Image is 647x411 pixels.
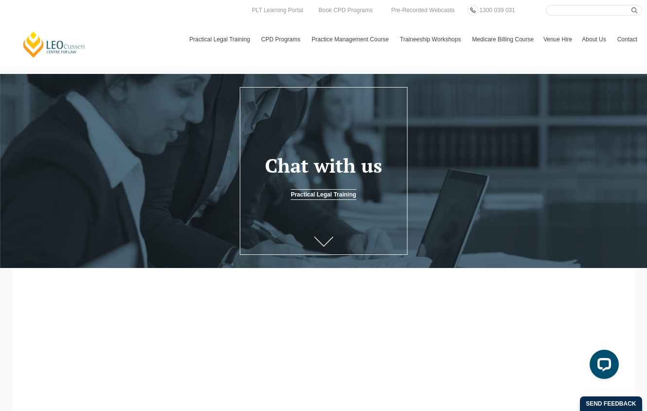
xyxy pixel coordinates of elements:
a: 1300 039 031 [477,5,517,16]
a: [PERSON_NAME] Centre for Law [22,31,87,58]
a: Medicare Billing Course [467,25,539,54]
a: Venue Hire [539,25,577,54]
iframe: LiveChat chat widget [582,346,623,387]
a: Book CPD Programs [316,5,375,16]
a: Practical Legal Training [185,25,257,54]
h1: Chat with us [246,155,401,176]
a: PLT Learning Portal [249,5,306,16]
a: Practical Legal Training [291,189,356,200]
a: About Us [577,25,612,54]
a: Pre-Recorded Webcasts [389,5,457,16]
a: CPD Programs [256,25,307,54]
span: 1300 039 031 [479,7,515,14]
a: Contact [612,25,642,54]
a: Practice Management Course [307,25,395,54]
a: Traineeship Workshops [395,25,467,54]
